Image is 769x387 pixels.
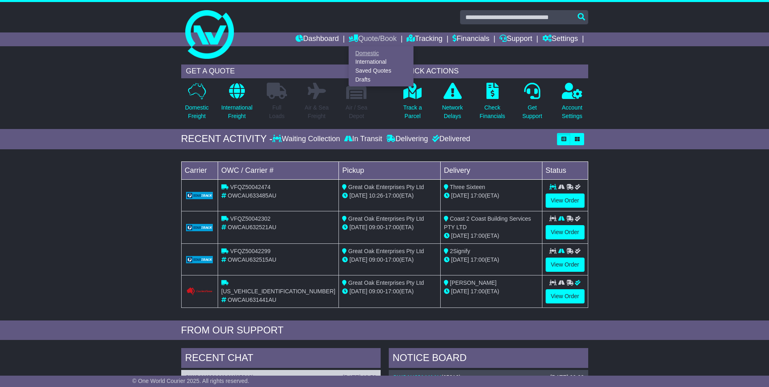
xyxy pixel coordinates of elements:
[444,256,539,264] div: (ETA)
[562,103,583,120] p: Account Settings
[561,82,583,125] a: AccountSettings
[397,64,588,78] div: QUICK ACTIONS
[228,256,276,263] span: OWCAU632515AU
[186,287,213,296] img: Couriers_Please.png
[272,135,342,144] div: Waiting Collection
[349,192,367,199] span: [DATE]
[181,64,373,78] div: GET A QUOTE
[369,224,383,230] span: 09:00
[349,224,367,230] span: [DATE]
[407,32,442,46] a: Tracking
[430,135,470,144] div: Delivered
[228,224,276,230] span: OWCAU632521AU
[348,248,424,254] span: Great Oak Enterprises Pty Ltd
[185,374,377,381] div: ( )
[218,161,338,179] td: OWC / Carrier #
[185,374,234,381] a: OWCAU631441AU
[403,82,422,125] a: Track aParcel
[236,374,252,381] span: 65212
[385,288,399,295] span: 17:00
[186,192,213,199] img: GetCarrierServiceLogo
[369,288,383,295] span: 09:00
[342,135,384,144] div: In Transit
[230,184,271,190] span: VFQZ50042474
[546,193,585,208] a: View Order
[186,224,213,231] img: GetCarrierServiceLogo
[349,32,396,46] a: Quote/Book
[349,49,413,58] a: Domestic
[385,192,399,199] span: 17:00
[444,232,539,240] div: (ETA)
[348,184,424,190] span: Great Oak Enterprises Pty Ltd
[441,82,463,125] a: NetworkDelays
[443,374,459,381] span: 65212
[132,378,249,384] span: © One World Courier 2025. All rights reserved.
[385,224,399,230] span: 17:00
[228,192,276,199] span: OWCAU633485AU
[546,258,585,272] a: View Order
[385,256,399,263] span: 17:00
[451,288,469,295] span: [DATE]
[348,215,424,222] span: Great Oak Enterprises Pty Ltd
[479,82,506,125] a: CheckFinancials
[546,289,585,303] a: View Order
[499,32,532,46] a: Support
[522,82,542,125] a: GetSupport
[349,46,413,86] div: Quote/Book
[342,256,437,264] div: - (ETA)
[349,67,413,75] a: Saved Quotes
[450,248,470,254] span: 2Signify
[230,215,271,222] span: VFQZ50042302
[221,82,253,125] a: InternationalFreight
[349,256,367,263] span: [DATE]
[181,325,588,336] div: FROM OUR SUPPORT
[349,58,413,67] a: International
[349,288,367,295] span: [DATE]
[342,223,437,232] div: - (ETA)
[452,32,489,46] a: Financials
[339,161,441,179] td: Pickup
[181,133,273,145] div: RECENT ACTIVITY -
[342,287,437,296] div: - (ETA)
[471,192,485,199] span: 17:00
[221,103,253,120] p: International Freight
[471,256,485,263] span: 17:00
[346,103,368,120] p: Air / Sea Depot
[471,288,485,295] span: 17:00
[349,75,413,84] a: Drafts
[444,287,539,296] div: (ETA)
[343,374,376,381] div: [DATE] 10:50
[451,232,469,239] span: [DATE]
[389,348,588,370] div: NOTICE BOARD
[440,161,542,179] td: Delivery
[542,32,578,46] a: Settings
[185,103,208,120] p: Domestic Freight
[403,103,422,120] p: Track a Parcel
[442,103,463,120] p: Network Delays
[369,192,383,199] span: 10:26
[393,374,584,381] div: ( )
[522,103,542,120] p: Get Support
[296,32,339,46] a: Dashboard
[450,279,497,286] span: [PERSON_NAME]
[450,184,485,190] span: Three Sixteen
[342,191,437,200] div: - (ETA)
[369,256,383,263] span: 09:00
[228,297,276,303] span: OWCAU631441AU
[184,82,209,125] a: DomesticFreight
[444,191,539,200] div: (ETA)
[550,374,584,381] div: [DATE] 09:28
[305,103,329,120] p: Air & Sea Freight
[384,135,430,144] div: Delivering
[181,161,218,179] td: Carrier
[546,225,585,239] a: View Order
[471,232,485,239] span: 17:00
[542,161,588,179] td: Status
[451,192,469,199] span: [DATE]
[444,215,531,230] span: Coast 2 Coast Building Services PTY LTD
[267,103,287,120] p: Full Loads
[181,348,381,370] div: RECENT CHAT
[230,248,271,254] span: VFQZ50042299
[393,374,441,381] a: OWCAU631441AU
[221,288,335,295] span: [US_VEHICLE_IDENTIFICATION_NUMBER]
